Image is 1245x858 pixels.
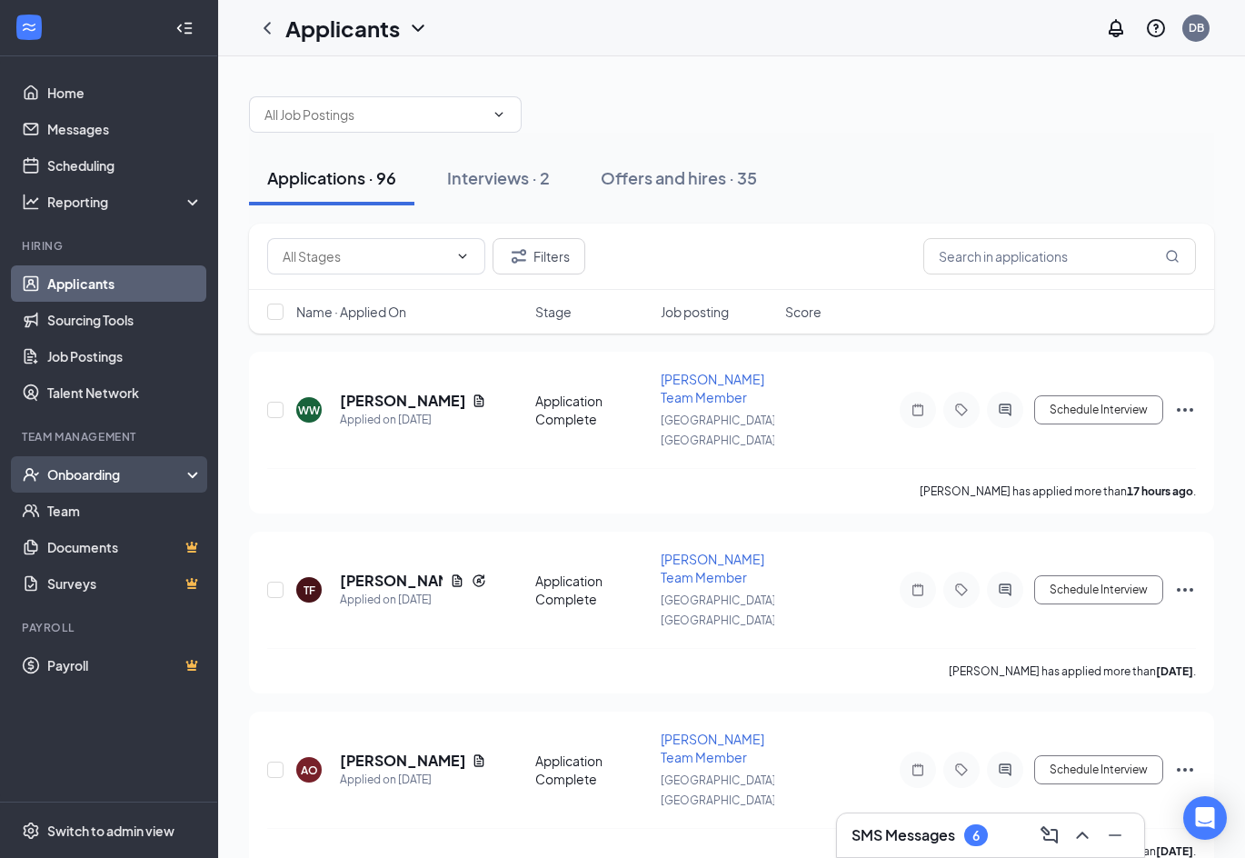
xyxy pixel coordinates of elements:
[907,583,929,597] svg: Note
[1174,399,1196,421] svg: Ellipses
[175,19,194,37] svg: Collapse
[256,17,278,39] svg: ChevronLeft
[47,75,203,111] a: Home
[267,166,396,189] div: Applications · 96
[20,18,38,36] svg: WorkstreamLogo
[949,663,1196,679] p: [PERSON_NAME] has applied more than .
[447,166,550,189] div: Interviews · 2
[1156,844,1193,858] b: [DATE]
[951,763,972,777] svg: Tag
[340,751,464,771] h5: [PERSON_NAME]
[535,572,650,608] div: Application Complete
[283,246,448,266] input: All Stages
[951,403,972,417] svg: Tag
[535,303,572,321] span: Stage
[661,371,764,405] span: [PERSON_NAME] Team Member
[1068,821,1097,850] button: ChevronUp
[661,731,764,765] span: [PERSON_NAME] Team Member
[47,493,203,529] a: Team
[661,594,779,627] span: [GEOGRAPHIC_DATA], [GEOGRAPHIC_DATA]
[340,411,486,429] div: Applied on [DATE]
[1156,664,1193,678] b: [DATE]
[492,107,506,122] svg: ChevronDown
[535,392,650,428] div: Application Complete
[304,583,315,598] div: TF
[450,574,464,588] svg: Document
[298,403,320,418] div: WW
[1174,759,1196,781] svg: Ellipses
[951,583,972,597] svg: Tag
[472,394,486,408] svg: Document
[1071,824,1093,846] svg: ChevronUp
[47,822,174,840] div: Switch to admin view
[301,763,318,778] div: AO
[1127,484,1193,498] b: 17 hours ago
[994,763,1016,777] svg: ActiveChat
[340,591,486,609] div: Applied on [DATE]
[601,166,757,189] div: Offers and hires · 35
[994,583,1016,597] svg: ActiveChat
[47,529,203,565] a: DocumentsCrown
[535,752,650,788] div: Application Complete
[47,465,187,484] div: Onboarding
[472,753,486,768] svg: Document
[972,828,980,843] div: 6
[661,551,764,585] span: [PERSON_NAME] Team Member
[1034,575,1163,604] button: Schedule Interview
[47,265,203,302] a: Applicants
[852,825,955,845] h3: SMS Messages
[47,565,203,602] a: SurveysCrown
[1174,579,1196,601] svg: Ellipses
[22,429,199,444] div: Team Management
[22,822,40,840] svg: Settings
[47,193,204,211] div: Reporting
[407,17,429,39] svg: ChevronDown
[340,391,464,411] h5: [PERSON_NAME]
[296,303,406,321] span: Name · Applied On
[661,773,779,807] span: [GEOGRAPHIC_DATA], [GEOGRAPHIC_DATA]
[1105,17,1127,39] svg: Notifications
[455,249,470,264] svg: ChevronDown
[47,338,203,374] a: Job Postings
[994,403,1016,417] svg: ActiveChat
[22,193,40,211] svg: Analysis
[907,763,929,777] svg: Note
[1039,824,1061,846] svg: ComposeMessage
[340,571,443,591] h5: [PERSON_NAME]
[1034,755,1163,784] button: Schedule Interview
[920,484,1196,499] p: [PERSON_NAME] has applied more than .
[472,574,486,588] svg: Reapply
[1101,821,1130,850] button: Minimize
[1145,17,1167,39] svg: QuestionInfo
[264,105,484,125] input: All Job Postings
[340,771,486,789] div: Applied on [DATE]
[47,374,203,411] a: Talent Network
[785,303,822,321] span: Score
[923,238,1196,274] input: Search in applications
[907,403,929,417] svg: Note
[47,302,203,338] a: Sourcing Tools
[22,465,40,484] svg: UserCheck
[1165,249,1180,264] svg: MagnifyingGlass
[493,238,585,274] button: Filter Filters
[47,111,203,147] a: Messages
[661,303,729,321] span: Job posting
[47,147,203,184] a: Scheduling
[1183,796,1227,840] div: Open Intercom Messenger
[22,238,199,254] div: Hiring
[1104,824,1126,846] svg: Minimize
[661,414,779,447] span: [GEOGRAPHIC_DATA], [GEOGRAPHIC_DATA]
[508,245,530,267] svg: Filter
[285,13,400,44] h1: Applicants
[1035,821,1064,850] button: ComposeMessage
[1034,395,1163,424] button: Schedule Interview
[1189,20,1204,35] div: DB
[47,647,203,683] a: PayrollCrown
[22,620,199,635] div: Payroll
